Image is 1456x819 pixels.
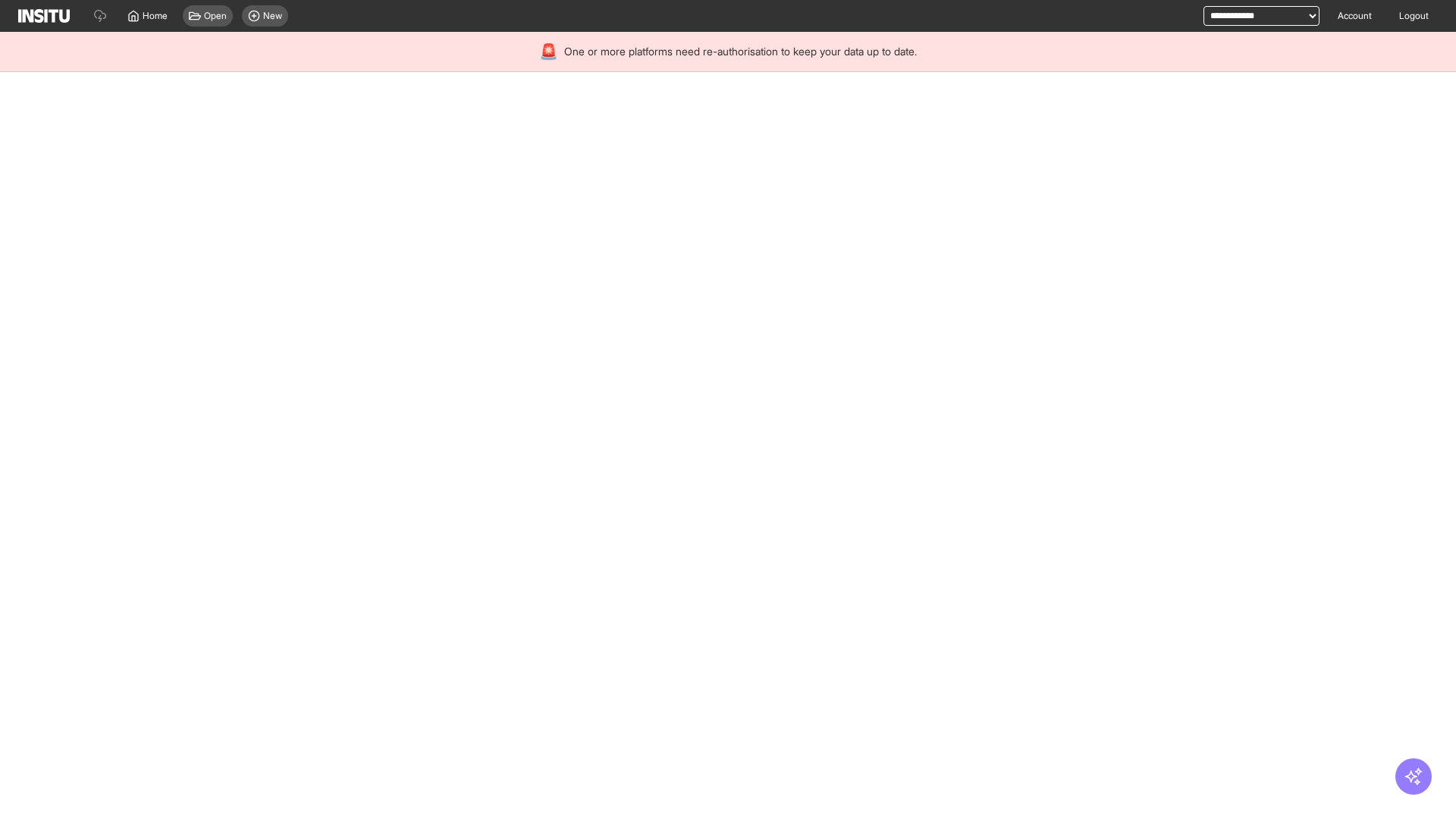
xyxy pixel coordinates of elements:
[143,10,168,22] span: Home
[263,10,282,22] span: New
[204,10,227,22] span: Open
[539,41,558,62] div: 🚨
[18,9,70,23] img: Logo
[564,44,917,59] span: One or more platforms need re-authorisation to keep your data up to date.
